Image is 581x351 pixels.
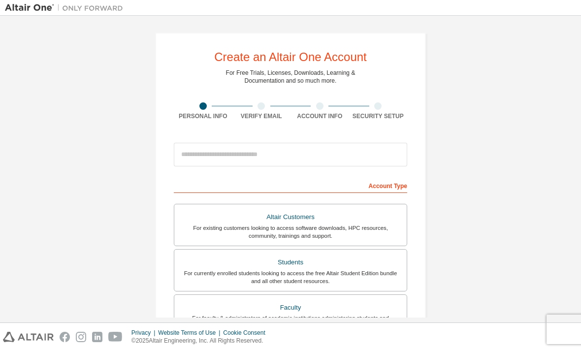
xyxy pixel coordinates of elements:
div: For existing customers looking to access software downloads, HPC resources, community, trainings ... [180,224,401,240]
img: facebook.svg [60,332,70,342]
img: linkedin.svg [92,332,102,342]
div: Privacy [131,329,158,337]
div: For currently enrolled students looking to access the free Altair Student Edition bundle and all ... [180,269,401,285]
div: Personal Info [174,112,232,120]
div: Website Terms of Use [158,329,223,337]
div: Students [180,255,401,269]
div: Account Info [290,112,349,120]
div: Account Type [174,177,407,193]
div: Faculty [180,301,401,315]
div: For faculty & administrators of academic institutions administering students and accessing softwa... [180,314,401,330]
div: For Free Trials, Licenses, Downloads, Learning & Documentation and so much more. [226,69,355,85]
div: Create an Altair One Account [214,51,367,63]
img: Altair One [5,3,128,13]
div: Verify Email [232,112,291,120]
img: instagram.svg [76,332,86,342]
p: © 2025 Altair Engineering, Inc. All Rights Reserved. [131,337,271,345]
div: Cookie Consent [223,329,271,337]
img: youtube.svg [108,332,123,342]
div: Security Setup [349,112,408,120]
div: Altair Customers [180,210,401,224]
img: altair_logo.svg [3,332,54,342]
